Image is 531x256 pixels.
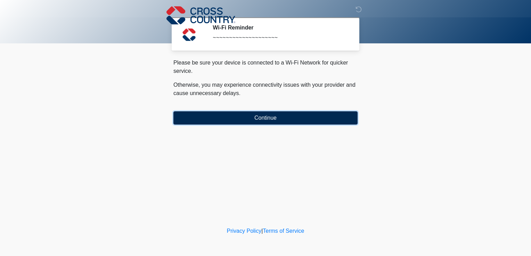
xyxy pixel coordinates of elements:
[166,5,235,25] img: Cross Country Logo
[179,24,199,45] img: Agent Avatar
[173,59,358,75] p: Please be sure your device is connected to a Wi-Fi Network for quicker service.
[213,34,347,42] div: ~~~~~~~~~~~~~~~~~~~~
[261,228,263,234] a: |
[239,90,240,96] span: .
[227,228,262,234] a: Privacy Policy
[173,111,358,125] button: Continue
[263,228,304,234] a: Terms of Service
[173,81,358,97] p: Otherwise, you may experience connectivity issues with your provider and cause unnecessary delays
